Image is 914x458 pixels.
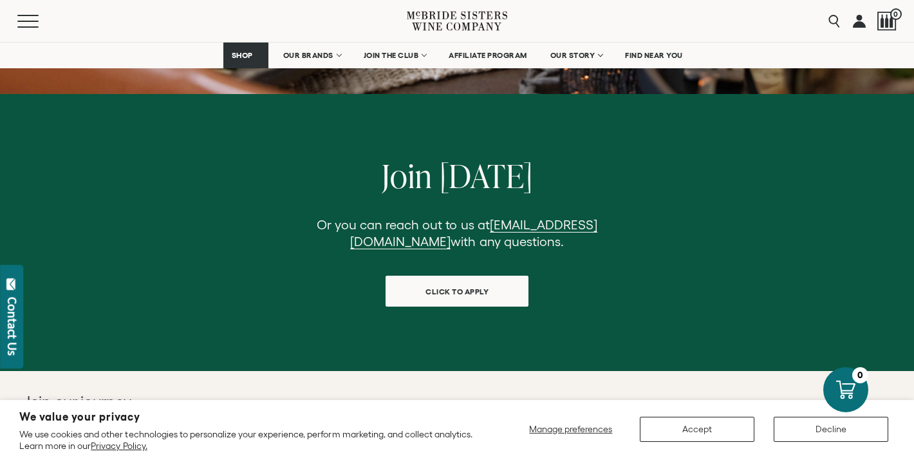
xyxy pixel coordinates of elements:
button: Accept [640,417,754,442]
div: Contact Us [6,297,19,356]
span: click to apply [403,279,511,304]
span: OUR BRANDS [283,51,333,60]
a: click to apply [386,276,528,307]
a: Privacy Policy. [91,441,147,451]
button: Mobile Menu Trigger [17,15,64,28]
a: AFFILIATE PROGRAM [440,43,536,68]
p: Or you can reach out to us at with any questions. [313,216,601,250]
span: Manage preferences [529,424,612,434]
h2: We value your privacy [19,412,478,423]
span: FIND NEAR YOU [625,51,683,60]
span: SHOP [232,51,254,60]
button: Decline [774,417,888,442]
span: OUR STORY [550,51,595,60]
a: OUR BRANDS [275,43,349,68]
button: Manage preferences [521,417,620,442]
h2: Join our journey [26,392,414,412]
span: [DATE] [440,153,533,198]
p: We use cookies and other technologies to personalize your experience, perform marketing, and coll... [19,428,478,452]
a: OUR STORY [542,43,611,68]
a: FIND NEAR YOU [617,43,691,68]
div: 0 [852,367,868,383]
a: JOIN THE CLUB [355,43,434,68]
span: JOIN THE CLUB [364,51,419,60]
span: AFFILIATE PROGRAM [449,51,527,60]
span: Join [382,153,433,198]
span: 0 [890,8,902,20]
a: SHOP [223,43,268,68]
